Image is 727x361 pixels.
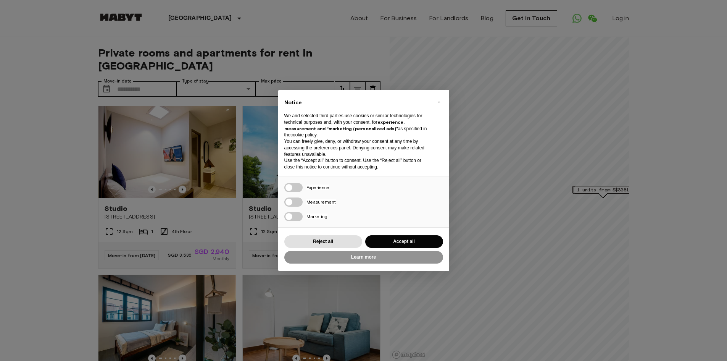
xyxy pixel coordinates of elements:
[284,119,405,131] strong: experience, measurement and “marketing (personalized ads)”
[284,113,431,138] p: We and selected third parties use cookies or similar technologies for technical purposes and, wit...
[284,251,443,264] button: Learn more
[438,97,440,107] span: ×
[306,185,329,190] span: Experience
[306,199,336,205] span: Measurement
[433,96,445,108] button: Close this notice
[284,138,431,157] p: You can freely give, deny, or withdraw your consent at any time by accessing the preferences pane...
[365,235,443,248] button: Accept all
[284,235,362,248] button: Reject all
[284,99,431,107] h2: Notice
[284,157,431,170] p: Use the “Accept all” button to consent. Use the “Reject all” button or close this notice to conti...
[290,132,316,138] a: cookie policy
[306,214,327,219] span: Marketing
